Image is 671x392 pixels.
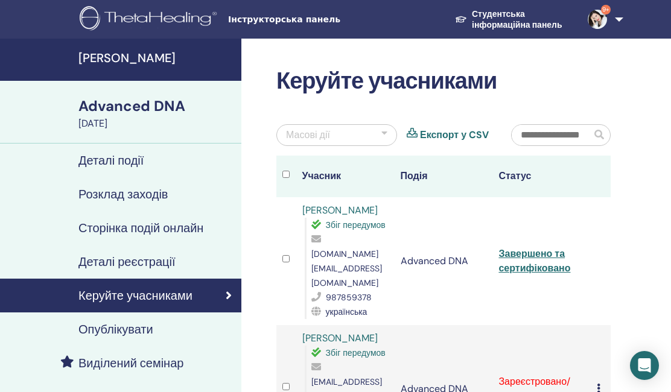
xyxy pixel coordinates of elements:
[326,347,386,358] span: Збіг передумов
[78,153,144,168] h4: Деталі події
[492,156,591,197] th: Статус
[276,68,611,95] h2: Керуйте учасниками
[498,247,570,274] a: Завершено та сертифіковано
[78,356,183,370] h4: Виділений семінар
[601,5,611,14] span: 9+
[80,6,221,33] img: logo.png
[78,187,168,201] h4: Розклад заходів
[78,254,176,269] h4: Деталі реєстрації
[311,248,382,288] span: [DOMAIN_NAME][EMAIL_ADDRESS][DOMAIN_NAME]
[326,292,372,303] span: 987859378
[78,322,153,337] h4: Опублікувати
[78,116,234,131] div: [DATE]
[228,13,409,26] span: Інструкторська панель
[326,220,386,230] span: Збіг передумов
[326,306,367,317] span: українська
[71,96,241,131] a: Advanced DNA[DATE]
[78,221,203,235] h4: Сторінка подій онлайн
[630,351,659,380] div: Open Intercom Messenger
[78,96,234,116] div: Advanced DNA
[420,128,489,142] a: Експорт у CSV
[296,156,395,197] th: Учасник
[455,15,467,24] img: graduation-cap-white.svg
[286,128,330,142] div: Масові дії
[445,3,578,36] a: Студентська інформаційна панель
[302,332,378,344] a: [PERSON_NAME]
[78,51,234,65] h4: [PERSON_NAME]
[588,10,607,29] img: default.jpg
[395,197,493,325] td: Advanced DNA
[395,156,493,197] th: Подія
[302,204,378,217] a: [PERSON_NAME]
[78,288,192,303] h4: Керуйте учасниками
